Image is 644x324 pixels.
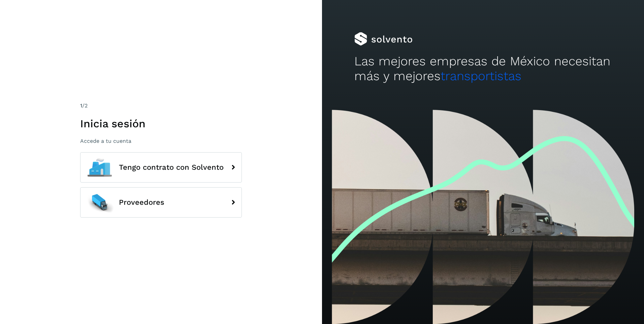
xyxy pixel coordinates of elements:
h1: Inicia sesión [80,117,242,130]
h2: Las mejores empresas de México necesitan más y mejores [354,54,612,84]
span: 1 [80,102,82,109]
button: Tengo contrato con Solvento [80,152,242,183]
span: Tengo contrato con Solvento [119,163,224,171]
button: Proveedores [80,187,242,218]
div: /2 [80,102,242,110]
p: Accede a tu cuenta [80,138,242,144]
span: transportistas [441,69,521,83]
span: Proveedores [119,198,164,206]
